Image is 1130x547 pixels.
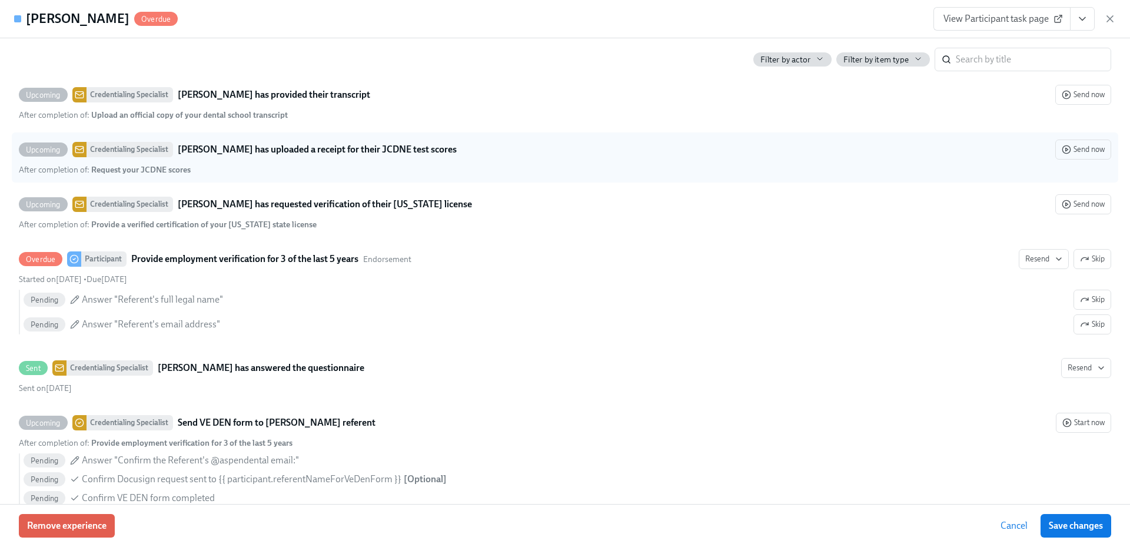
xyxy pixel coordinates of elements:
span: Send now [1062,89,1105,101]
div: [ Optional ] [404,473,447,486]
span: Pending [24,320,65,329]
span: Skip [1080,319,1105,330]
button: Save changes [1041,514,1111,538]
span: Overdue [134,15,178,24]
span: Filter by item type [843,54,909,65]
strong: [PERSON_NAME] has answered the questionnaire [158,361,364,375]
div: After completion of : [19,219,317,230]
span: This task uses the "Endorsement" audience [363,254,411,265]
strong: [PERSON_NAME] has provided their transcript [178,88,370,102]
strong: Provide employment verification for 3 of the last 5 years [131,252,358,266]
div: Credentialing Specialist [87,87,173,102]
span: Confirm VE DEN form completed [82,492,215,505]
div: Credentialing Specialist [87,197,173,212]
div: After completion of : [19,437,293,449]
button: OverdueParticipantProvide employment verification for 3 of the last 5 yearsEndorsementSkipStarted... [1019,249,1069,269]
a: View Participant task page [933,7,1071,31]
span: Pending [24,296,65,304]
div: • [19,274,127,285]
strong: Provide a verified certification of your [US_STATE] state license [91,220,317,230]
span: Cancel [1001,520,1028,532]
span: Upcoming [19,91,68,100]
span: Answer "Referent's full legal name" [82,293,223,306]
span: Sent [19,364,48,373]
span: Upcoming [19,200,68,209]
span: Answer "Confirm the Referent's @aspendental email:" [82,454,299,467]
button: Filter by item type [836,52,930,67]
span: Skip [1080,294,1105,306]
span: Send now [1062,144,1105,155]
span: Resend [1068,362,1105,374]
button: UpcomingCredentialing SpecialistSend VE DEN form to [PERSON_NAME] referentAfter completion of: Pr... [1056,413,1111,433]
span: Monday, March 24th 2025, 2:58 pm [19,274,82,284]
button: Remove experience [19,514,115,538]
button: UpcomingCredentialing Specialist[PERSON_NAME] has provided their transcriptAfter completion of: U... [1055,85,1111,105]
button: UpcomingCredentialing Specialist[PERSON_NAME] has requested verification of their [US_STATE] lice... [1055,194,1111,214]
span: Overdue [19,255,62,264]
div: After completion of : [19,164,191,175]
button: OverdueParticipantProvide employment verification for 3 of the last 5 yearsEndorsementResendSkipS... [1073,314,1111,334]
span: Start now [1062,417,1105,429]
strong: Send VE DEN form to [PERSON_NAME] referent [178,416,375,430]
button: OverdueParticipantProvide employment verification for 3 of the last 5 yearsEndorsementResendSkipS... [1073,290,1111,310]
span: Saturday, March 29th 2025, 10:00 am [87,274,127,284]
div: Credentialing Specialist [87,415,173,430]
span: Upcoming [19,145,68,154]
button: OverdueParticipantProvide employment verification for 3 of the last 5 yearsEndorsementResendStart... [1073,249,1111,269]
strong: [PERSON_NAME] has uploaded a receipt for their JCDNE test scores [178,142,457,157]
span: Skip [1080,253,1105,265]
span: Confirm Docusign request sent to {{ participant.referentNameForVeDenForm }} [82,473,401,486]
strong: [PERSON_NAME] has requested verification of their [US_STATE] license [178,197,472,211]
strong: Request your JCDNE scores [91,165,191,175]
button: Filter by actor [753,52,832,67]
span: Resend [1025,253,1062,265]
span: Pending [24,475,65,484]
span: Upcoming [19,419,68,427]
span: Pending [24,494,65,503]
span: Send now [1062,198,1105,210]
div: Credentialing Specialist [87,142,173,157]
button: View task page [1070,7,1095,31]
div: Participant [81,251,127,267]
span: Save changes [1049,520,1103,532]
div: Credentialing Specialist [67,360,153,376]
input: Search by title [956,48,1111,71]
button: UpcomingCredentialing Specialist[PERSON_NAME] has uploaded a receipt for their JCDNE test scoresA... [1055,140,1111,160]
div: After completion of : [19,110,288,121]
span: Pending [24,456,65,465]
h4: [PERSON_NAME] [26,10,129,28]
button: Cancel [992,514,1036,538]
span: View Participant task page [943,13,1061,25]
span: Monday, March 24th 2025, 2:58 pm [19,383,72,393]
span: Answer "Referent's email address" [82,318,220,331]
strong: Provide employment verification for 3 of the last 5 years [91,438,293,448]
span: Filter by actor [760,54,810,65]
strong: Upload an official copy of your dental school transcript [91,110,288,120]
span: Remove experience [27,520,107,532]
button: SentCredentialing Specialist[PERSON_NAME] has answered the questionnaireSent on[DATE] [1061,358,1111,378]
